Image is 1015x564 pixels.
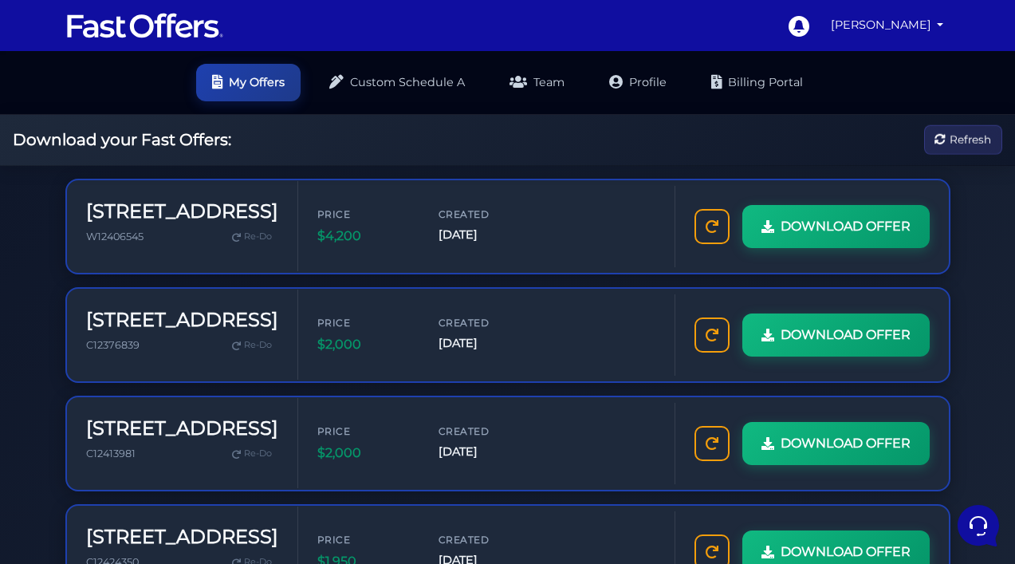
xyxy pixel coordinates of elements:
button: Help [208,417,306,454]
span: C12376839 [86,339,140,351]
a: DOWNLOAD OFFER [742,205,930,248]
span: Re-Do [244,338,272,353]
span: Created [439,207,534,222]
h2: Hello [PERSON_NAME] 👋 [13,13,268,64]
span: DOWNLOAD OFFER [781,325,911,345]
a: DOWNLOAD OFFER [742,422,930,465]
span: Refresh [950,131,991,148]
span: DOWNLOAD OFFER [781,542,911,562]
span: Created [439,532,534,547]
p: [DATE] [262,115,293,129]
a: My Offers [196,64,301,101]
a: Re-Do [226,227,278,247]
a: Re-Do [226,335,278,356]
img: dark [26,116,57,148]
span: Re-Do [244,230,272,244]
a: Open Help Center [199,288,293,301]
p: Messages [137,440,183,454]
a: AuraYou:hello[DATE] [19,108,300,156]
p: You: hello [67,134,253,150]
button: Start a Conversation [26,224,293,256]
span: [DATE] [439,226,534,244]
a: See all [258,89,293,102]
span: C12413981 [86,448,136,459]
span: Re-Do [244,447,272,461]
span: $2,000 [317,443,413,463]
span: $4,200 [317,226,413,247]
span: DOWNLOAD OFFER [781,433,911,454]
span: Created [439,424,534,439]
a: DOWNLOAD OFFER [742,314,930,357]
span: W12406545 [86,231,144,243]
span: Price [317,207,413,222]
span: Price [317,532,413,547]
a: Custom Schedule A [313,64,481,101]
span: $2,000 [317,334,413,355]
span: Your Conversations [26,89,129,102]
h3: [STREET_ADDRESS] [86,309,278,332]
a: Re-Do [226,444,278,464]
span: Price [317,424,413,439]
p: You: [DATE] [67,195,253,211]
h3: [STREET_ADDRESS] [86,526,278,549]
a: Billing Portal [695,64,819,101]
iframe: Customerly Messenger Launcher [954,502,1002,550]
button: Refresh [924,125,1002,155]
p: Help [247,440,268,454]
button: Messages [111,417,209,454]
span: DOWNLOAD OFFER [781,216,911,237]
a: AuraYou:[DATE][DATE] [19,170,300,218]
span: Created [439,315,534,330]
span: Price [317,315,413,330]
h2: Download your Fast Offers: [13,130,231,149]
span: [DATE] [439,334,534,353]
h3: [STREET_ADDRESS] [86,417,278,440]
a: [PERSON_NAME] [824,10,950,41]
span: [DATE] [439,443,534,461]
p: Home [48,440,75,454]
img: dark [26,178,57,210]
button: Home [13,417,111,454]
span: Start a Conversation [115,234,223,247]
span: Aura [67,115,253,131]
span: Find an Answer [26,288,108,301]
input: Search for an Article... [36,322,261,338]
p: [DATE] [262,176,293,191]
span: Aura [67,176,253,192]
a: Profile [593,64,683,101]
a: Team [494,64,580,101]
h3: [STREET_ADDRESS] [86,200,278,223]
